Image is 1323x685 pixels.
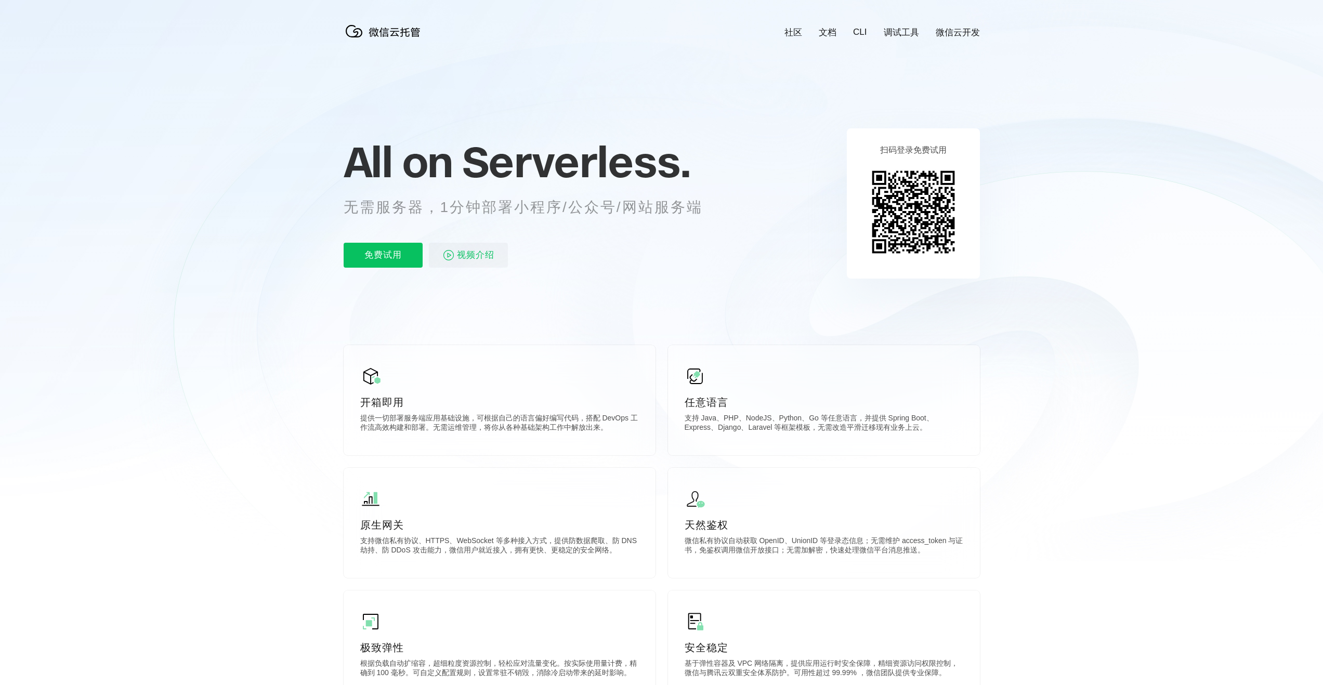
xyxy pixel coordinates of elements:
[884,27,919,38] a: 调试工具
[853,27,867,37] a: CLI
[360,640,639,655] p: 极致弹性
[685,414,963,434] p: 支持 Java、PHP、NodeJS、Python、Go 等任意语言，并提供 Spring Boot、Express、Django、Laravel 等框架模板，无需改造平滑迁移现有业务上云。
[360,414,639,434] p: 提供一切部署服务端应用基础设施，可根据自己的语言偏好编写代码，搭配 DevOps 工作流高效构建和部署。无需运维管理，将你从各种基础架构工作中解放出来。
[360,536,639,557] p: 支持微信私有协议、HTTPS、WebSocket 等多种接入方式，提供防数据爬取、防 DNS 劫持、防 DDoS 攻击能力，微信用户就近接入，拥有更快、更稳定的安全网络。
[360,518,639,532] p: 原生网关
[784,27,802,38] a: 社区
[819,27,836,38] a: 文档
[685,640,963,655] p: 安全稳定
[344,243,423,268] p: 免费试用
[360,659,639,680] p: 根据负载自动扩缩容，超细粒度资源控制，轻松应对流量变化。按实际使用量计费，精确到 100 毫秒。可自定义配置规则，设置常驻不销毁，消除冷启动带来的延时影响。
[685,395,963,410] p: 任意语言
[457,243,494,268] span: 视频介绍
[685,518,963,532] p: 天然鉴权
[344,197,722,218] p: 无需服务器，1分钟部署小程序/公众号/网站服务端
[685,659,963,680] p: 基于弹性容器及 VPC 网络隔离，提供应用运行时安全保障，精细资源访问权限控制，微信与腾讯云双重安全体系防护。可用性超过 99.99% ，微信团队提供专业保障。
[360,395,639,410] p: 开箱即用
[880,145,947,156] p: 扫码登录免费试用
[344,34,427,43] a: 微信云托管
[344,136,452,188] span: All on
[462,136,690,188] span: Serverless.
[936,27,980,38] a: 微信云开发
[442,249,455,261] img: video_play.svg
[685,536,963,557] p: 微信私有协议自动获取 OpenID、UnionID 等登录态信息；无需维护 access_token 与证书，免鉴权调用微信开放接口；无需加解密，快速处理微信平台消息推送。
[344,21,427,42] img: 微信云托管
